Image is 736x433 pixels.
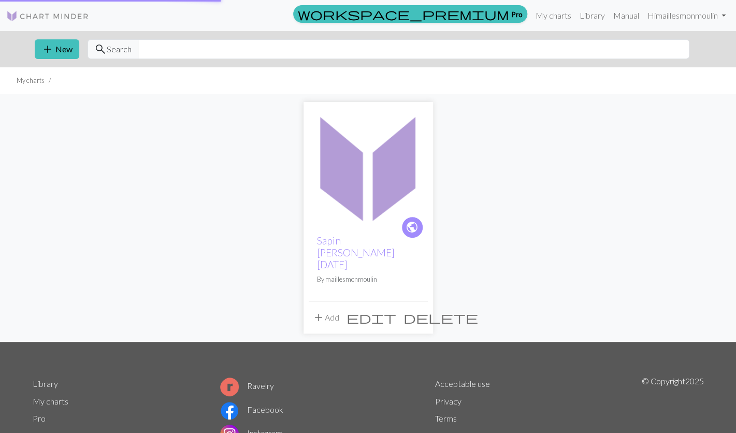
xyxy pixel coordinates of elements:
[309,161,428,170] a: Sapin de Noël
[406,219,418,235] span: public
[317,235,395,270] a: Sapin [PERSON_NAME][DATE]
[643,5,730,26] a: Himaillesmonmoulin
[575,5,609,26] a: Library
[531,5,575,26] a: My charts
[347,310,396,325] span: edit
[17,76,45,85] li: My charts
[609,5,643,26] a: Manual
[33,413,46,423] a: Pro
[309,107,428,226] img: Sapin de Noël
[309,308,343,327] button: Add
[298,7,509,21] span: workspace_premium
[435,379,490,388] a: Acceptable use
[312,310,325,325] span: add
[94,42,107,56] span: search
[107,43,132,55] span: Search
[41,42,54,56] span: add
[35,39,79,59] button: New
[6,10,89,22] img: Logo
[33,379,58,388] a: Library
[220,401,239,420] img: Facebook logo
[347,311,396,324] i: Edit
[220,378,239,396] img: Ravelry logo
[343,308,400,327] button: Edit
[401,216,424,239] a: public
[403,310,478,325] span: delete
[435,413,457,423] a: Terms
[435,396,461,406] a: Privacy
[406,217,418,238] i: public
[220,405,283,414] a: Facebook
[33,396,68,406] a: My charts
[400,308,482,327] button: Delete
[317,275,420,284] p: By maillesmonmoulin
[220,381,274,391] a: Ravelry
[293,5,527,23] a: Pro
